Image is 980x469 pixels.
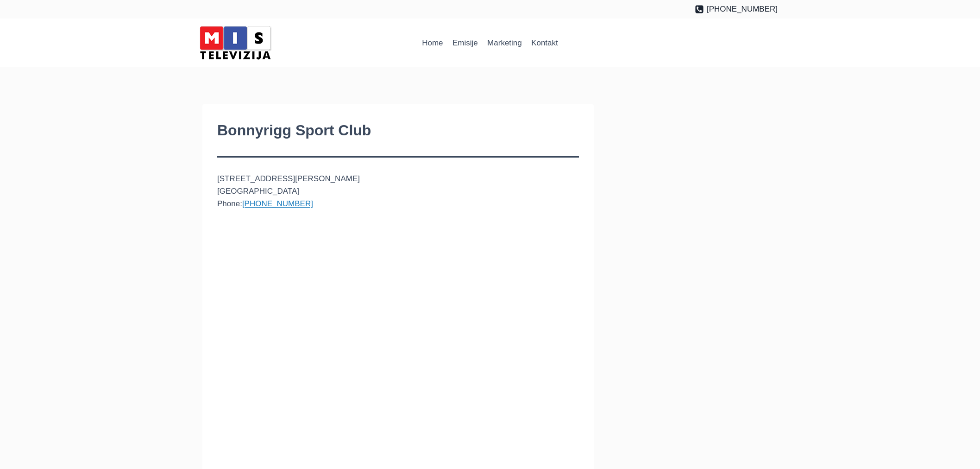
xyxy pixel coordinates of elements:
[217,225,579,429] iframe: Bonnyrigg Sports Club | FUNCTIONS & EVENTS (02) 9823 5224
[196,23,275,63] img: MIS Television
[417,32,448,54] a: Home
[448,32,483,54] a: Emisije
[242,199,313,208] a: [PHONE_NUMBER]
[707,3,778,15] span: [PHONE_NUMBER]
[217,119,579,141] h1: Bonnyrigg Sport Club
[695,3,778,15] a: [PHONE_NUMBER]
[217,172,579,210] p: [STREET_ADDRESS][PERSON_NAME] [GEOGRAPHIC_DATA] Phone:
[483,32,527,54] a: Marketing
[417,32,563,54] nav: Primary
[527,32,563,54] a: Kontakt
